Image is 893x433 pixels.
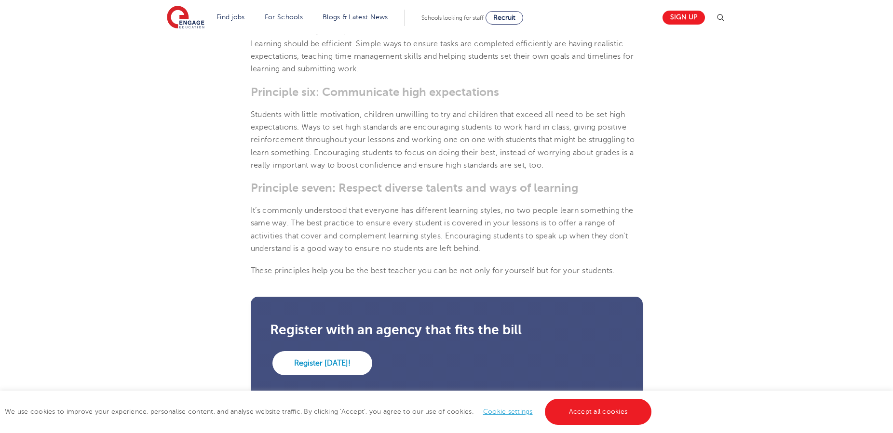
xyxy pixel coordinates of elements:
[251,204,643,255] p: It’s commonly understood that everyone has different learning styles, no two people learn somethi...
[251,85,643,99] h3: Principle six: Communicate high expectations
[270,323,623,337] h3: Register with an agency that fits the bill
[421,14,484,21] span: Schools looking for staff
[663,11,705,25] a: Sign up
[486,11,523,25] a: Recruit
[5,408,654,415] span: We use cookies to improve your experience, personalise content, and analyse website traffic. By c...
[272,351,372,375] a: Register [DATE]!
[545,399,652,425] a: Accept all cookies
[251,12,643,75] p: As we all know, we’re always rushed for time. Lessons range from 40-55 minutes, which means you n...
[251,181,643,195] h3: Principle seven: Respect diverse talents and ways of learning
[251,264,643,277] p: These principles help you be the best teacher you can be not only for yourself but for your stude...
[251,108,643,171] p: Students with little motivation, children unwilling to try and children that exceed all need to b...
[167,6,204,30] img: Engage Education
[493,14,515,21] span: Recruit
[265,13,303,21] a: For Schools
[483,408,533,415] a: Cookie settings
[323,13,388,21] a: Blogs & Latest News
[216,13,245,21] a: Find jobs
